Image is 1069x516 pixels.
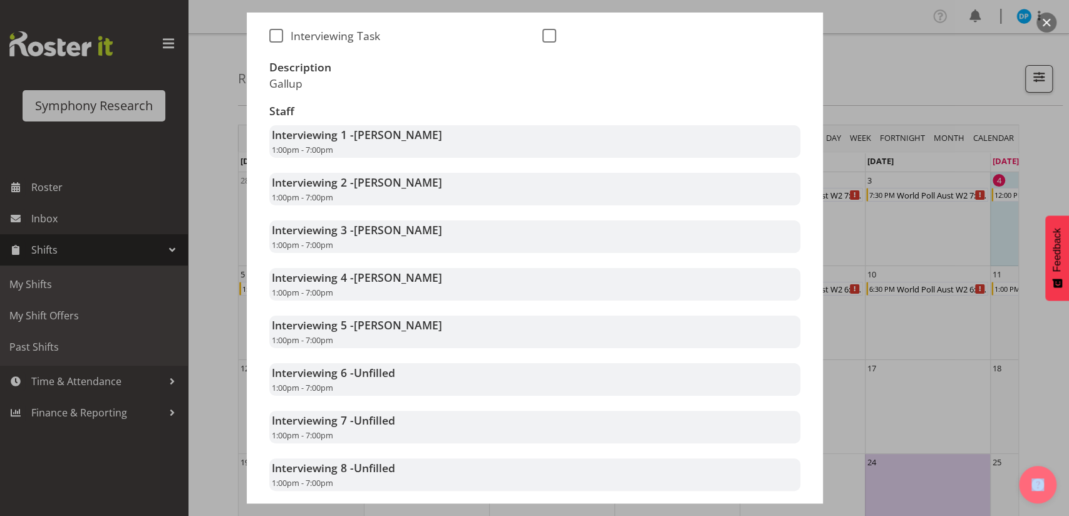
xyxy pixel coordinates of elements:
h3: Description [269,61,527,74]
span: Unfilled [354,460,395,475]
button: Feedback - Show survey [1045,215,1069,301]
span: Interviewing Task [283,29,380,43]
span: Feedback [1051,228,1063,272]
h3: Shift Tasks [269,2,527,14]
span: 1:00pm - 7:00pm [272,144,333,155]
h3: Staff [269,105,800,118]
strong: Interviewing 2 - [272,175,442,190]
strong: Interviewing 8 - [272,460,395,475]
strong: Interviewing 6 - [272,365,395,380]
strong: Interviewing 3 - [272,222,442,237]
span: 1:00pm - 7:00pm [272,192,333,203]
span: [PERSON_NAME] [354,317,442,333]
span: 1:00pm - 7:00pm [272,239,333,250]
span: Unfilled [354,365,395,380]
strong: Interviewing 5 - [272,317,442,333]
h3: Your Tasks [542,2,800,14]
span: [PERSON_NAME] [354,127,442,142]
p: Gallup [269,76,527,90]
strong: Interviewing 7 - [272,413,395,428]
span: 1:00pm - 7:00pm [272,430,333,441]
span: [PERSON_NAME] [354,222,442,237]
span: 1:00pm - 7:00pm [272,477,333,488]
span: [PERSON_NAME] [354,175,442,190]
span: [PERSON_NAME] [354,270,442,285]
span: Unfilled [354,413,395,428]
span: 1:00pm - 7:00pm [272,334,333,346]
span: 1:00pm - 7:00pm [272,382,333,393]
strong: Interviewing 4 - [272,270,442,285]
strong: Interviewing 1 - [272,127,442,142]
img: help-xxl-2.png [1031,478,1044,491]
span: 1:00pm - 7:00pm [272,287,333,298]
